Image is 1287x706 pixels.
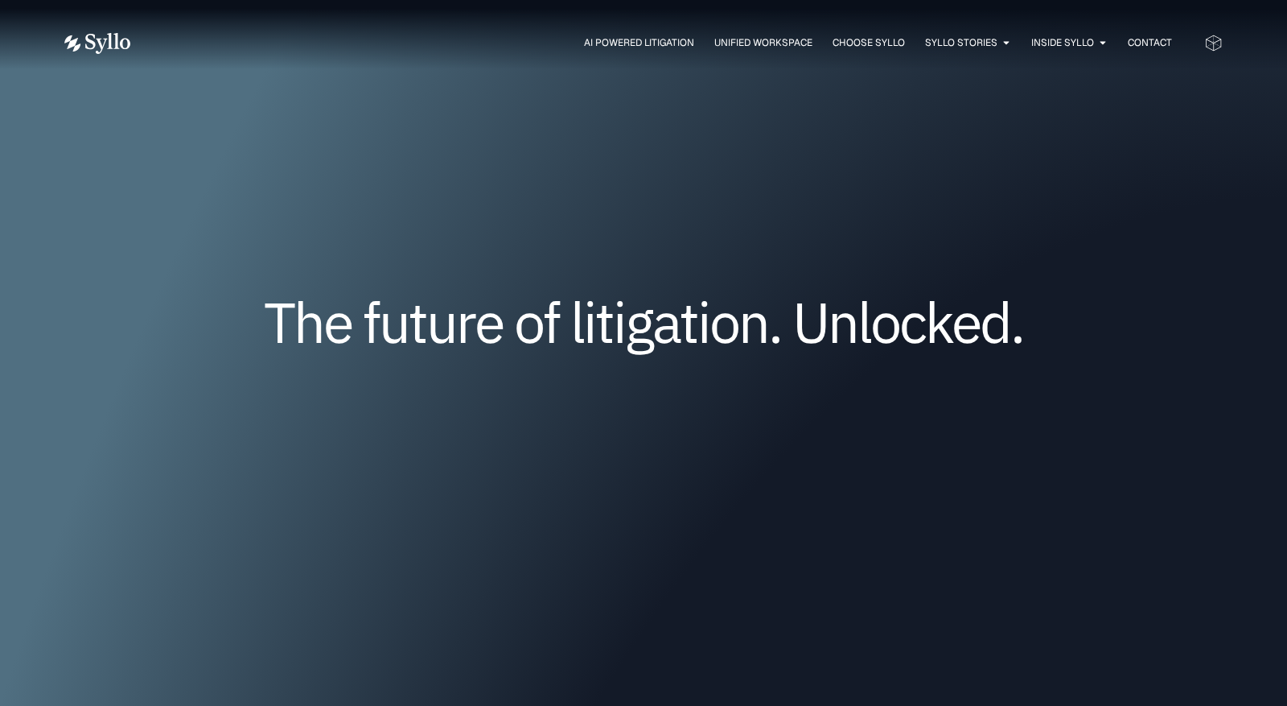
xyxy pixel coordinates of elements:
div: Menu Toggle [162,35,1172,51]
a: Syllo Stories [925,35,997,50]
a: Contact [1128,35,1172,50]
img: Vector [64,33,130,54]
a: Inside Syllo [1031,35,1094,50]
h1: The future of litigation. Unlocked. [161,295,1126,349]
a: Choose Syllo [833,35,905,50]
a: AI Powered Litigation [584,35,694,50]
nav: Menu [162,35,1172,51]
a: Unified Workspace [714,35,812,50]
